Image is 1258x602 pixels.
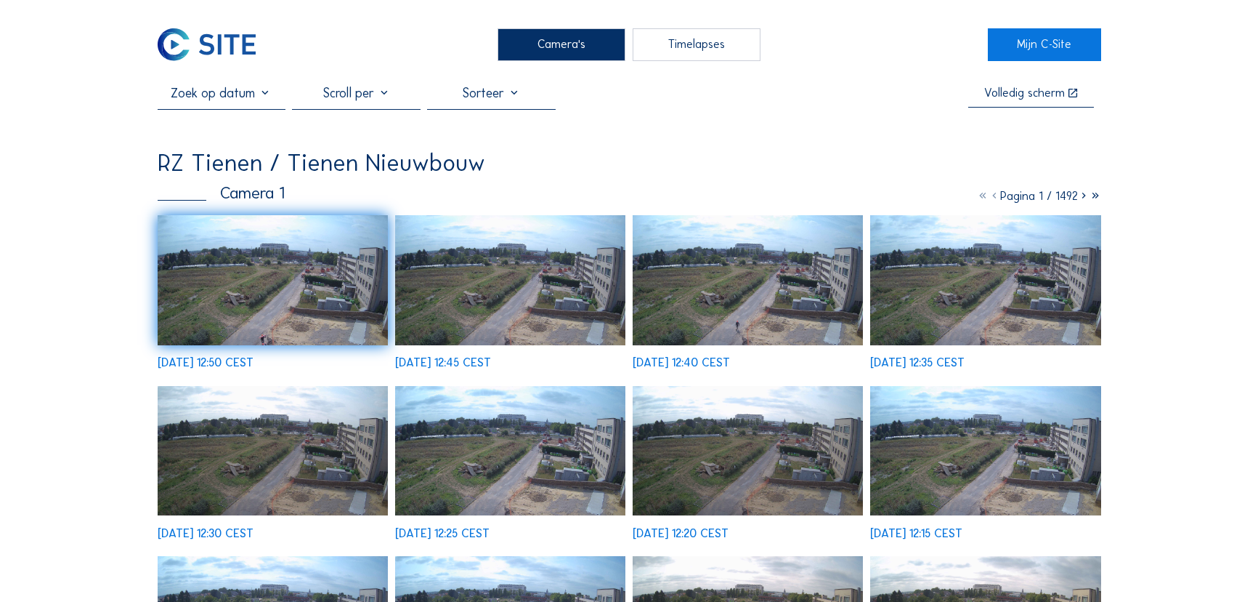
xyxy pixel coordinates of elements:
img: image_52680441 [633,386,864,516]
div: [DATE] 12:25 CEST [395,528,490,539]
div: [DATE] 12:50 CEST [158,357,253,369]
span: Pagina 1 / 1492 [1000,189,1078,203]
img: image_52680796 [870,215,1101,345]
img: image_52680291 [870,386,1101,516]
div: Volledig scherm [984,87,1065,100]
img: C-SITE Logo [158,28,256,62]
div: Camera's [498,28,626,62]
div: Timelapses [633,28,761,62]
div: RZ Tienen / Tienen Nieuwbouw [158,151,485,174]
img: image_52681255 [158,215,389,345]
a: C-SITE Logo [158,28,271,62]
a: Mijn C-Site [988,28,1101,62]
div: [DATE] 12:15 CEST [870,528,962,539]
img: image_52680649 [158,386,389,516]
img: image_52680954 [633,215,864,345]
div: Camera 1 [158,185,285,202]
div: [DATE] 12:35 CEST [870,357,965,369]
img: image_52680509 [395,386,626,516]
div: [DATE] 12:20 CEST [633,528,729,539]
div: [DATE] 12:30 CEST [158,528,253,539]
img: image_52681113 [395,215,626,345]
div: [DATE] 12:40 CEST [633,357,730,369]
input: Zoek op datum 󰅀 [158,85,286,101]
div: [DATE] 12:45 CEST [395,357,491,369]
